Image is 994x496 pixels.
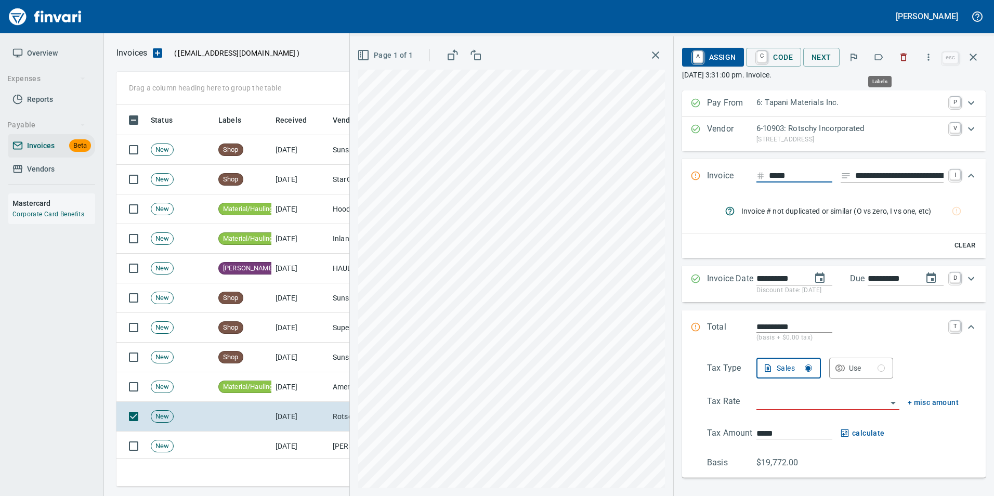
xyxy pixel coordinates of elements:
[151,353,173,362] span: New
[69,140,91,152] span: Beta
[756,358,821,378] button: Sales
[151,382,173,392] span: New
[329,402,433,432] td: Rotschy Incorporated (6-10903)
[151,264,173,273] span: New
[893,8,961,24] button: [PERSON_NAME]
[746,48,801,67] button: CCode
[168,48,299,58] p: ( )
[682,310,986,354] div: Expand
[219,264,278,273] span: [PERSON_NAME]
[271,372,329,402] td: [DATE]
[271,165,329,194] td: [DATE]
[219,234,277,244] span: Material/Hauling
[754,48,793,66] span: Code
[917,46,940,69] button: More
[892,46,915,69] button: Discard
[756,97,944,109] p: 6: Tapani Materials Inc.
[177,48,296,58] span: [EMAIL_ADDRESS][DOMAIN_NAME]
[151,412,173,422] span: New
[707,123,756,145] p: Vendor
[682,354,986,478] div: Expand
[707,169,756,183] p: Invoice
[919,266,944,291] button: change due date
[329,343,433,372] td: Sunstate Equipment Co (1-30297)
[219,204,277,214] span: Material/Hauling
[27,163,55,176] span: Vendors
[950,169,960,180] a: I
[151,204,173,214] span: New
[8,42,95,65] a: Overview
[329,224,433,254] td: Inland Asphalt Company (1-10486)
[218,114,255,126] span: Labels
[151,234,173,244] span: New
[219,323,243,333] span: Shop
[940,45,986,70] span: Close invoice
[842,46,865,69] button: Flag
[355,46,417,65] button: Page 1 of 1
[329,313,433,343] td: Superior Tire Service, Inc (1-10991)
[943,52,958,63] a: esc
[151,114,173,126] span: Status
[950,97,960,107] a: P
[151,175,173,185] span: New
[896,11,958,22] h5: [PERSON_NAME]
[3,115,90,135] button: Payable
[682,266,986,302] div: Expand
[271,194,329,224] td: [DATE]
[682,159,986,193] div: Expand
[7,72,86,85] span: Expenses
[333,114,394,126] span: Vendor / From
[812,51,831,64] span: Next
[151,323,173,333] span: New
[777,362,812,375] div: Sales
[151,145,173,155] span: New
[276,114,307,126] span: Received
[829,358,894,378] button: Use
[271,313,329,343] td: [DATE]
[841,427,885,440] button: calculate
[12,211,84,218] a: Corporate Card Benefits
[756,135,944,145] p: [STREET_ADDRESS]
[948,238,982,254] button: Clear
[116,47,147,59] nav: breadcrumb
[690,48,736,66] span: Assign
[271,343,329,372] td: [DATE]
[707,362,756,378] p: Tax Type
[151,293,173,303] span: New
[329,135,433,165] td: Sunstate Equipment Co (1-30297)
[7,119,86,132] span: Payable
[693,51,703,62] a: A
[12,198,95,209] h6: Mastercard
[329,254,433,283] td: HAULAWAY STORAGE CONTAINERS, INC (1-24591)
[707,321,756,343] p: Total
[151,114,186,126] span: Status
[8,158,95,181] a: Vendors
[756,333,944,343] p: (basis + $0.00 tax)
[271,254,329,283] td: [DATE]
[756,123,944,135] p: 6-10903: Rotschy Incorporated
[329,432,433,461] td: [PERSON_NAME], Inc. (1-39587)
[329,283,433,313] td: Sunstate Equipment Co (1-30297)
[950,321,960,331] a: T
[271,135,329,165] td: [DATE]
[329,372,433,402] td: American Rock Products, Inc. (1-10054)
[359,49,413,62] span: Page 1 of 1
[276,114,320,126] span: Received
[741,206,952,216] span: Invoice # not duplicated or similar (O vs zero, I vs one, etc)
[707,395,756,410] p: Tax Rate
[807,266,832,291] button: change date
[219,382,277,392] span: Material/Hauling
[27,139,55,152] span: Invoices
[271,224,329,254] td: [DATE]
[716,198,977,225] nav: rules from agents
[757,51,767,62] a: C
[886,396,900,410] button: Open
[329,194,433,224] td: Hood River Sand & Gravel (1-10470)
[151,441,173,451] span: New
[951,240,979,252] span: Clear
[908,396,959,409] span: + misc amount
[841,171,851,181] svg: Invoice description
[682,48,744,67] button: AAssign
[27,47,58,60] span: Overview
